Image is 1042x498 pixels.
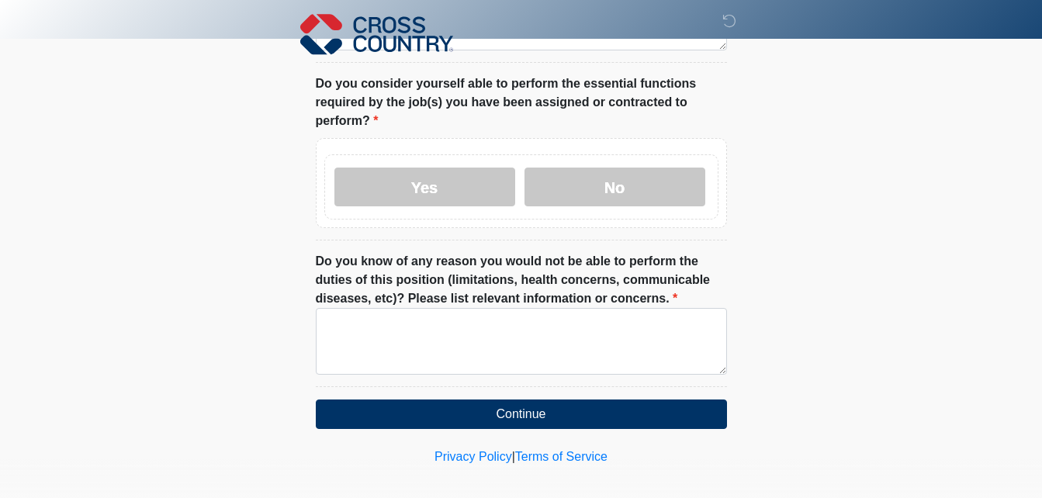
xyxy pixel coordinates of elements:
label: Yes [334,168,515,206]
img: Cross Country Logo [300,12,454,57]
label: Do you consider yourself able to perform the essential functions required by the job(s) you have ... [316,74,727,130]
label: Do you know of any reason you would not be able to perform the duties of this position (limitatio... [316,252,727,308]
a: Privacy Policy [434,450,512,463]
a: Terms of Service [515,450,608,463]
label: No [524,168,705,206]
a: | [512,450,515,463]
button: Continue [316,399,727,429]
